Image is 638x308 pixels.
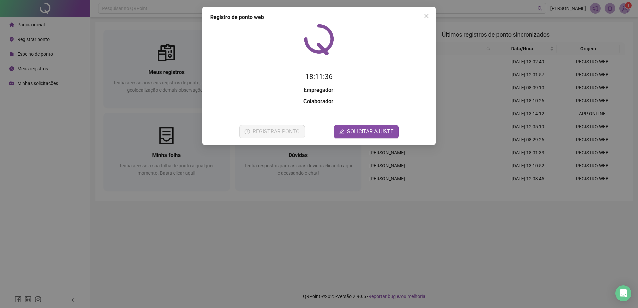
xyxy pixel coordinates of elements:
button: REGISTRAR PONTO [239,125,305,138]
strong: Empregador [304,87,333,93]
h3: : [210,97,428,106]
div: Open Intercom Messenger [615,285,631,301]
span: edit [339,129,344,134]
button: editSOLICITAR AJUSTE [334,125,399,138]
span: SOLICITAR AJUSTE [347,128,393,136]
img: QRPoint [304,24,334,55]
div: Registro de ponto web [210,13,428,21]
h3: : [210,86,428,95]
span: close [424,13,429,19]
button: Close [421,11,432,21]
time: 18:11:36 [305,73,333,81]
strong: Colaborador [303,98,333,105]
